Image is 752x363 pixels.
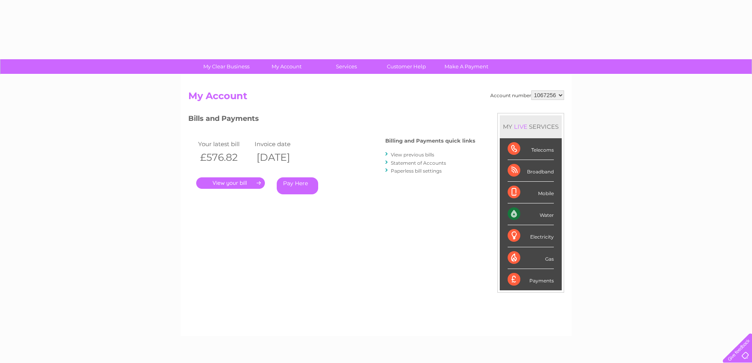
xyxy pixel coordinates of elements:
a: My Clear Business [194,59,259,74]
a: View previous bills [391,152,434,158]
a: Statement of Accounts [391,160,446,166]
div: Payments [508,269,554,290]
div: MY SERVICES [500,115,562,138]
div: Account number [490,90,564,100]
div: LIVE [512,123,529,130]
div: Electricity [508,225,554,247]
td: Your latest bill [196,139,253,149]
a: Services [314,59,379,74]
a: My Account [254,59,319,74]
h2: My Account [188,90,564,105]
div: Mobile [508,182,554,203]
th: [DATE] [253,149,309,166]
h3: Bills and Payments [188,113,475,127]
a: Customer Help [374,59,439,74]
a: Pay Here [277,177,318,194]
th: £576.82 [196,149,253,166]
a: Make A Payment [434,59,499,74]
h4: Billing and Payments quick links [385,138,475,144]
div: Gas [508,247,554,269]
td: Invoice date [253,139,309,149]
div: Water [508,203,554,225]
a: Paperless bill settings [391,168,442,174]
div: Telecoms [508,138,554,160]
a: . [196,177,265,189]
div: Broadband [508,160,554,182]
